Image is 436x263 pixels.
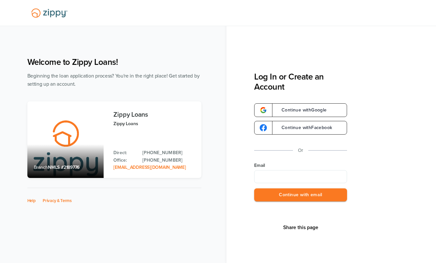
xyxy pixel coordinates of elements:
span: Branch [34,165,48,170]
p: Direct: [113,149,136,156]
input: Email Address [254,170,347,183]
h3: Zippy Loans [113,111,195,118]
h1: Welcome to Zippy Loans! [27,57,201,67]
a: google-logoContinue withGoogle [254,103,347,117]
button: Continue with email [254,188,347,202]
p: Zippy Loans [113,120,195,127]
p: Office: [113,157,136,164]
img: google-logo [260,107,267,114]
a: Direct Phone: 512-975-2947 [142,149,195,156]
a: Email Address: zippyguide@zippymh.com [113,165,186,170]
a: Office Phone: 512-975-2947 [142,157,195,164]
img: google-logo [260,124,267,131]
span: Beginning the loan application process? You're in the right place! Get started by setting up an a... [27,73,200,87]
a: Help [27,198,36,203]
label: Email [254,162,347,169]
button: Share This Page [281,224,320,231]
span: Continue with Facebook [275,125,332,130]
a: google-logoContinue withFacebook [254,121,347,135]
span: Continue with Google [275,108,327,112]
a: Privacy & Terms [43,198,72,203]
img: Lender Logo [27,6,71,21]
span: NMLS #2189776 [48,165,80,170]
h3: Log In or Create an Account [254,72,347,92]
p: Or [298,146,303,154]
